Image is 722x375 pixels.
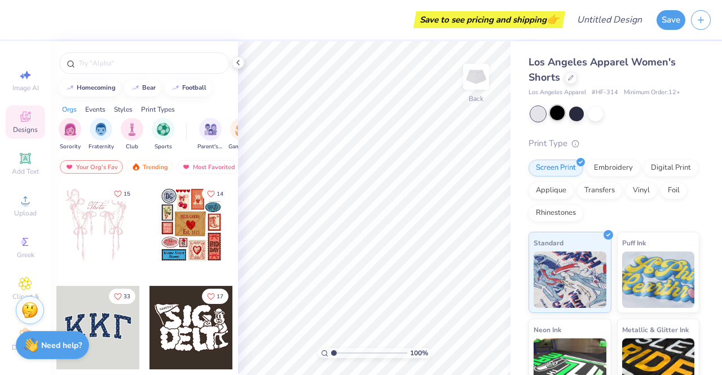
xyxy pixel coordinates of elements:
div: Orgs [62,104,77,114]
input: Untitled Design [568,8,651,31]
span: Game Day [228,143,254,151]
img: Club Image [126,123,138,136]
button: filter button [59,118,81,151]
button: football [165,80,212,96]
img: trend_line.gif [171,85,180,91]
div: Vinyl [626,182,657,199]
img: most_fav.gif [65,163,74,171]
button: Like [109,289,135,304]
span: Los Angeles Apparel Women's Shorts [529,55,676,84]
img: most_fav.gif [182,163,191,171]
button: filter button [89,118,114,151]
div: Transfers [577,182,622,199]
span: Upload [14,209,37,218]
div: football [182,85,206,91]
img: Game Day Image [235,123,248,136]
span: 14 [217,191,223,197]
img: Parent's Weekend Image [204,123,217,136]
div: Foil [661,182,687,199]
div: Most Favorited [177,160,240,174]
div: Your Org's Fav [60,160,123,174]
button: filter button [152,118,174,151]
span: Designs [13,125,38,134]
span: Add Text [12,167,39,176]
div: Applique [529,182,574,199]
div: Styles [114,104,133,114]
span: Greek [17,250,34,259]
div: Digital Print [644,160,698,177]
span: Standard [534,237,563,249]
div: filter for Fraternity [89,118,114,151]
img: Back [465,65,487,88]
strong: Need help? [41,340,82,351]
div: Trending [126,160,173,174]
div: Back [469,94,483,104]
div: Screen Print [529,160,583,177]
span: Decorate [12,343,39,352]
div: filter for Sports [152,118,174,151]
img: Standard [534,252,606,308]
button: Like [202,289,228,304]
div: Embroidery [587,160,640,177]
span: Puff Ink [622,237,646,249]
div: Rhinestones [529,205,583,222]
button: filter button [197,118,223,151]
div: filter for Game Day [228,118,254,151]
span: Sorority [60,143,81,151]
div: Save to see pricing and shipping [416,11,562,28]
span: # HF-314 [592,88,618,98]
div: Print Types [141,104,175,114]
button: Like [202,186,228,201]
span: 100 % [410,348,428,358]
div: Events [85,104,105,114]
span: Los Angeles Apparel [529,88,586,98]
span: Sports [155,143,172,151]
span: Parent's Weekend [197,143,223,151]
img: trend_line.gif [131,85,140,91]
button: bear [125,80,161,96]
button: Like [109,186,135,201]
span: Fraternity [89,143,114,151]
img: trend_line.gif [65,85,74,91]
button: homecoming [59,80,121,96]
img: trending.gif [131,163,140,171]
button: filter button [228,118,254,151]
img: Puff Ink [622,252,695,308]
span: 👉 [547,12,559,26]
img: Fraternity Image [95,123,107,136]
span: Image AI [12,83,39,92]
span: Clipart & logos [6,292,45,310]
span: Metallic & Glitter Ink [622,324,689,336]
button: Save [657,10,685,30]
div: bear [142,85,156,91]
span: 33 [124,294,130,299]
span: Club [126,143,138,151]
img: Sorority Image [64,123,77,136]
button: filter button [121,118,143,151]
div: homecoming [77,85,116,91]
span: 15 [124,191,130,197]
span: 17 [217,294,223,299]
input: Try "Alpha" [78,58,222,69]
div: filter for Parent's Weekend [197,118,223,151]
span: Minimum Order: 12 + [624,88,680,98]
span: Neon Ink [534,324,561,336]
div: Print Type [529,137,699,150]
div: filter for Sorority [59,118,81,151]
div: filter for Club [121,118,143,151]
img: Sports Image [157,123,170,136]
